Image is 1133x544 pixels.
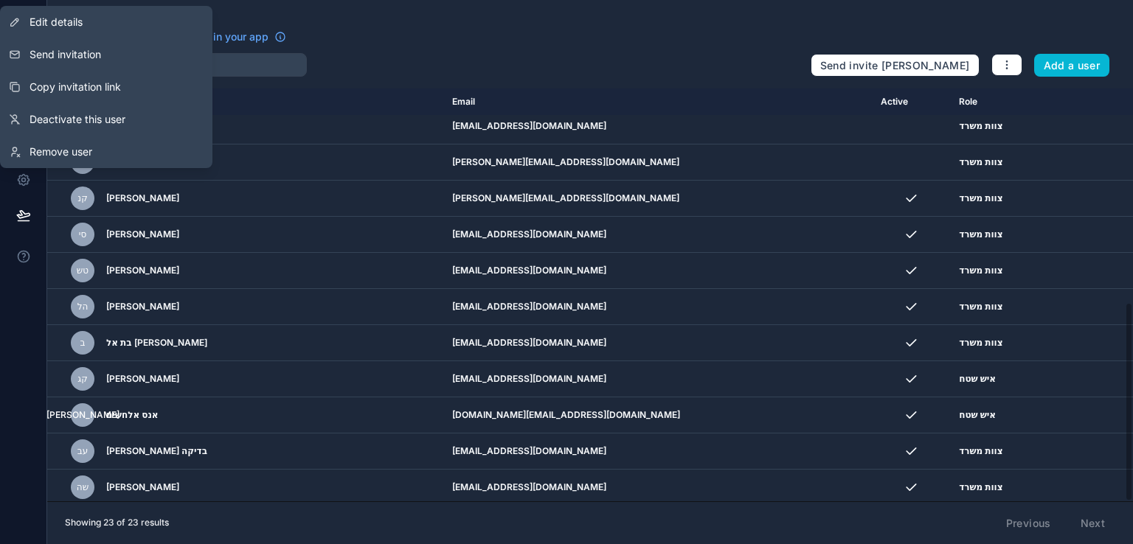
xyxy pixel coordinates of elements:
[106,229,179,240] span: [PERSON_NAME]
[959,445,1002,457] span: צוות משרד
[959,229,1002,240] span: צוות משרד
[106,192,179,204] span: [PERSON_NAME]
[959,301,1002,313] span: צוות משרד
[77,481,89,493] span: שה
[443,108,872,144] td: [EMAIL_ADDRESS][DOMAIN_NAME]
[1034,54,1110,77] button: Add a user
[443,325,872,361] td: [EMAIL_ADDRESS][DOMAIN_NAME]
[77,445,88,457] span: עב
[79,229,86,240] span: סי
[77,301,89,313] span: הל
[959,373,996,385] span: איש שטח
[47,88,443,116] th: Name
[77,265,89,276] span: טש
[959,481,1002,493] span: צוות משרד
[959,337,1002,349] span: צוות משרד
[443,289,872,325] td: [EMAIL_ADDRESS][DOMAIN_NAME]
[106,445,207,457] span: [PERSON_NAME] בדיקה
[443,217,872,253] td: [EMAIL_ADDRESS][DOMAIN_NAME]
[106,337,207,349] span: בת אל [PERSON_NAME]
[30,144,92,159] span: Remove user
[77,192,87,204] span: קנ
[443,144,872,181] td: [PERSON_NAME][EMAIL_ADDRESS][DOMAIN_NAME]
[47,88,1133,501] div: scrollable content
[443,88,872,116] th: Email
[959,192,1002,204] span: צוות משרד
[872,88,950,116] th: Active
[80,337,86,349] span: ב
[959,409,996,421] span: איש שטח
[106,265,179,276] span: [PERSON_NAME]
[811,54,980,77] button: Send invite [PERSON_NAME]
[46,409,119,421] span: [PERSON_NAME]
[443,361,872,397] td: [EMAIL_ADDRESS][DOMAIN_NAME]
[65,517,169,529] span: Showing 23 of 23 results
[77,373,87,385] span: קג
[959,265,1002,276] span: צוות משרד
[959,156,1002,168] span: צוות משרד
[443,253,872,289] td: [EMAIL_ADDRESS][DOMAIN_NAME]
[443,181,872,217] td: [PERSON_NAME][EMAIL_ADDRESS][DOMAIN_NAME]
[106,481,179,493] span: [PERSON_NAME]
[106,409,159,421] span: אנס אלחשים
[106,373,179,385] span: [PERSON_NAME]
[30,112,125,127] span: Deactivate this user
[950,88,1076,116] th: Role
[443,433,872,470] td: [EMAIL_ADDRESS][DOMAIN_NAME]
[106,301,179,313] span: [PERSON_NAME]
[30,47,101,62] span: Send invitation
[443,397,872,433] td: [DOMAIN_NAME][EMAIL_ADDRESS][DOMAIN_NAME]
[959,120,1002,132] span: צוות משרד
[443,470,872,506] td: [EMAIL_ADDRESS][DOMAIN_NAME]
[30,80,121,94] span: Copy invitation link
[30,15,83,29] span: Edit details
